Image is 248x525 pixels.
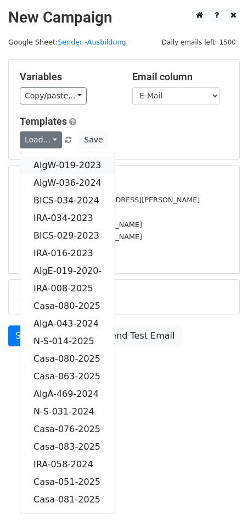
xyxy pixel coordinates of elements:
[20,131,62,148] a: Load...
[20,87,87,104] a: Copy/paste...
[20,157,115,174] a: AlgW-019-2023
[20,291,228,303] h5: Advanced
[20,280,115,297] a: IRA-008-2025
[20,315,115,333] a: AlgA-043-2024
[193,472,248,525] iframe: Chat Widget
[20,262,115,280] a: AlgE-019-2020-
[20,421,115,438] a: Casa-076-2025
[20,473,115,491] a: Casa-051-2025
[20,438,115,456] a: Casa-083-2025
[20,491,115,509] a: Casa-081-2025
[20,333,115,350] a: N-S-014-2025
[79,131,108,148] button: Save
[58,38,126,46] a: Sender -Ausbildung
[20,245,115,262] a: IRA-016-2023
[193,472,248,525] div: Chat-Widget
[20,71,116,83] h5: Variables
[8,38,126,46] small: Google Sheet:
[20,350,115,368] a: Casa-080-2025
[20,227,115,245] a: BICS-029-2023
[8,325,44,346] a: Send
[20,174,115,192] a: AlgW-036-2024
[20,192,115,209] a: BICS-034-2024
[20,297,115,315] a: Casa-080-2025
[158,36,240,48] span: Daily emails left: 1500
[20,233,142,241] small: [EMAIL_ADDRESS][DOMAIN_NAME]
[20,220,142,229] small: [EMAIL_ADDRESS][DOMAIN_NAME]
[20,385,115,403] a: AlgA-469-2024
[20,368,115,385] a: Casa-063-2025
[20,115,67,127] a: Templates
[8,8,240,27] h2: New Campaign
[20,209,115,227] a: IRA-034-2023
[20,177,228,189] h5: 1472 Recipients
[158,38,240,46] a: Daily emails left: 1500
[20,456,115,473] a: IRA-058-2024
[98,325,182,346] a: Send Test Email
[132,71,228,83] h5: Email column
[20,403,115,421] a: N-S-031-2024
